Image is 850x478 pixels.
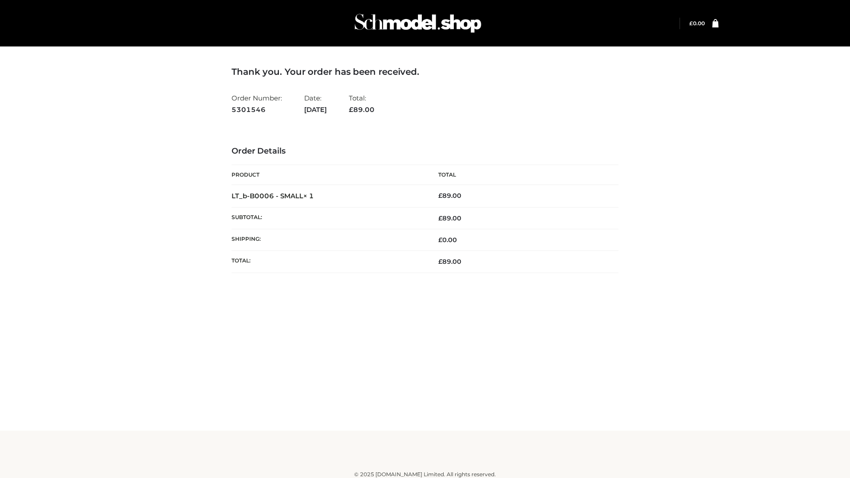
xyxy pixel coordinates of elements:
span: 89.00 [438,258,461,266]
strong: [DATE] [304,104,327,116]
h3: Thank you. Your order has been received. [232,66,618,77]
span: £ [438,214,442,222]
bdi: 0.00 [438,236,457,244]
h3: Order Details [232,146,618,156]
strong: × 1 [303,192,314,200]
bdi: 0.00 [689,20,705,27]
li: Date: [304,90,327,117]
span: £ [349,105,353,114]
span: 89.00 [438,214,461,222]
strong: 5301546 [232,104,282,116]
th: Subtotal: [232,207,425,229]
bdi: 89.00 [438,192,461,200]
th: Shipping: [232,229,425,251]
span: £ [438,192,442,200]
li: Order Number: [232,90,282,117]
th: Total: [232,251,425,273]
span: 89.00 [349,105,375,114]
th: Product [232,165,425,185]
th: Total [425,165,618,185]
span: £ [438,236,442,244]
img: Schmodel Admin 964 [352,6,484,41]
li: Total: [349,90,375,117]
span: £ [438,258,442,266]
a: £0.00 [689,20,705,27]
span: £ [689,20,693,27]
strong: LT_b-B0006 - SMALL [232,192,314,200]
